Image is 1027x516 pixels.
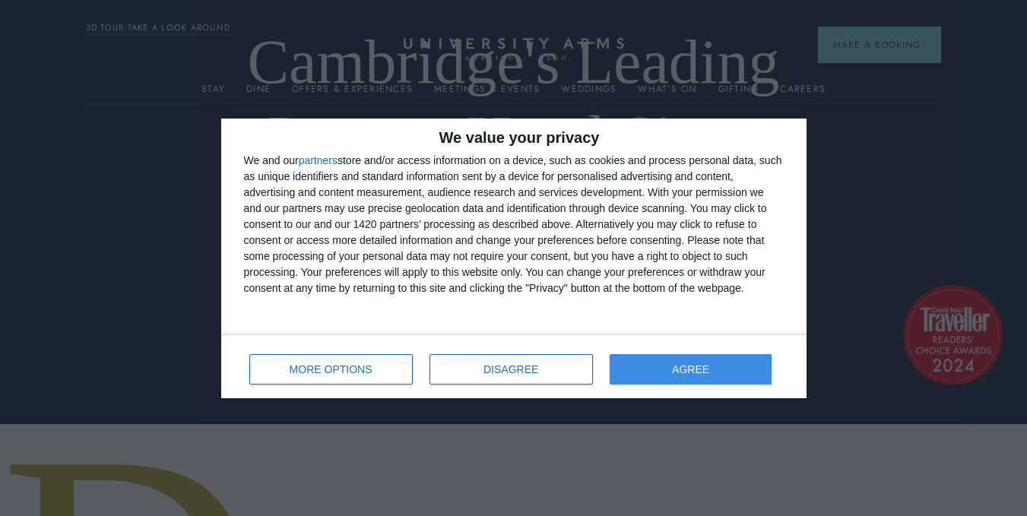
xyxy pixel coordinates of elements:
button: MORE OPTIONS [249,354,413,385]
div: qc-cmp2-ui [221,119,807,398]
button: DISAGREE [430,354,593,385]
button: partners [299,155,338,166]
h2: We value your privacy [244,130,784,145]
div: We and our store and/or access information on a device, such as cookies and process personal data... [244,153,784,296]
span: DISAGREE [483,364,538,375]
span: MORE OPTIONS [290,364,372,375]
span: AGREE [672,364,709,375]
button: AGREE [610,354,772,385]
